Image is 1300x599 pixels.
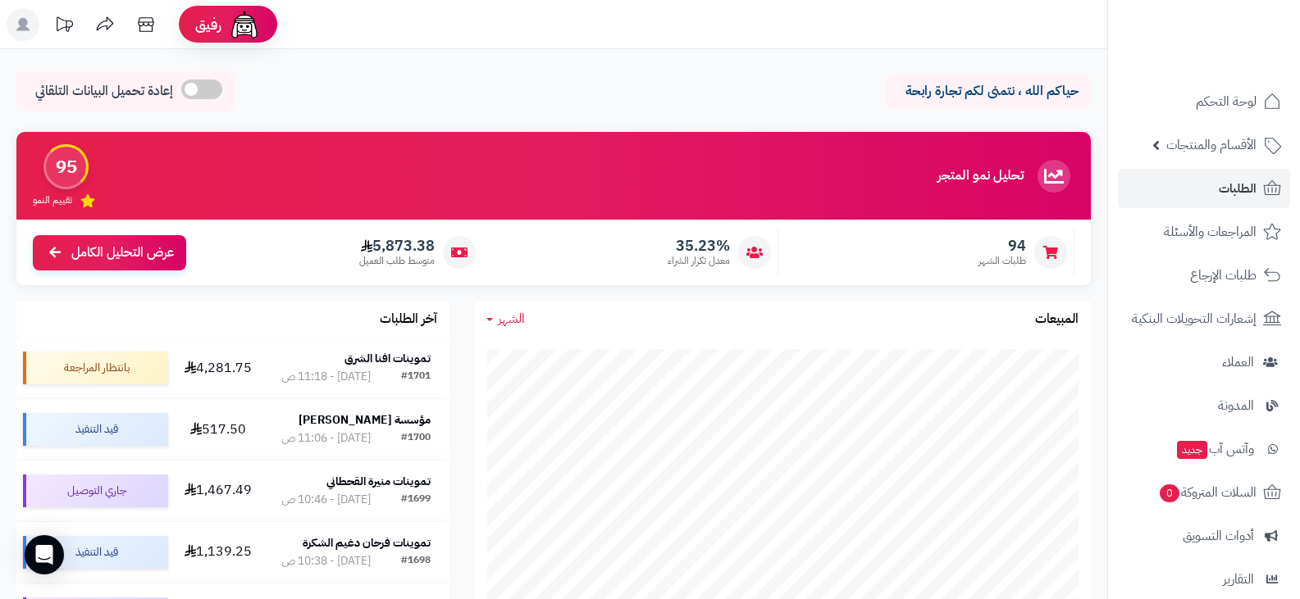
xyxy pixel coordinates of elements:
[1118,212,1290,252] a: المراجعات والأسئلة
[359,254,435,268] span: متوسط طلب العميل
[1118,560,1290,599] a: التقارير
[175,461,262,521] td: 1,467.49
[1118,386,1290,425] a: المدونة
[498,309,525,329] span: الشهر
[1118,343,1290,382] a: العملاء
[401,369,431,385] div: #1701
[1218,394,1254,417] span: المدونة
[1175,438,1254,461] span: وآتس آب
[1035,312,1079,327] h3: المبيعات
[43,8,84,45] a: تحديثات المنصة
[299,411,431,429] strong: مؤسسة [PERSON_NAME]
[23,536,168,569] div: قيد التنفيذ
[1222,351,1254,374] span: العملاء
[281,369,371,385] div: [DATE] - 11:18 ص
[937,169,1024,184] h3: تحليل نمو المتجر
[1132,307,1257,330] span: إشعارات التحويلات البنكية
[35,82,173,101] span: إعادة تحميل البيانات التلقائي
[25,535,64,574] div: Open Intercom Messenger
[1223,568,1254,591] span: التقارير
[668,254,730,268] span: معدل تكرار الشراء
[401,492,431,508] div: #1699
[1158,481,1257,504] span: السلات المتروكة
[1118,473,1290,512] a: السلات المتروكة0
[281,430,371,447] div: [DATE] - 11:06 ص
[486,310,525,329] a: الشهر
[898,82,1079,101] p: حياكم الله ، نتمنى لكم تجارة رابحة
[978,254,1026,268] span: طلبات الشهر
[175,399,262,460] td: 517.50
[1177,441,1207,459] span: جديد
[1196,90,1257,113] span: لوحة التحكم
[281,492,371,508] div: [DATE] - 10:46 ص
[1118,169,1290,208] a: الطلبات
[175,338,262,398] td: 4,281.75
[380,312,437,327] h3: آخر الطلبات
[1166,134,1257,157] span: الأقسام والمنتجات
[1183,524,1254,547] span: أدوات التسويق
[1118,256,1290,295] a: طلبات الإرجاع
[1219,177,1257,200] span: الطلبات
[228,8,261,41] img: ai-face.png
[1118,429,1290,469] a: وآتس آبجديد
[401,430,431,447] div: #1700
[359,237,435,255] span: 5,873.38
[303,534,431,551] strong: تموينات فرحان دغيم الشكرة
[71,243,174,262] span: عرض التحليل الكامل
[195,15,221,34] span: رفيق
[23,474,168,507] div: جاري التوصيل
[1118,516,1290,556] a: أدوات التسويق
[23,352,168,384] div: بانتظار المراجعة
[668,237,730,255] span: 35.23%
[281,553,371,570] div: [DATE] - 10:38 ص
[326,473,431,490] strong: تموينات منيرة القحطاني
[33,235,186,270] a: عرض التحليل الكامل
[175,522,262,583] td: 1,139.25
[344,350,431,367] strong: تموينات افنا الشرق
[1118,82,1290,121] a: لوحة التحكم
[33,193,72,207] span: تقييم النمو
[978,237,1026,255] span: 94
[401,553,431,570] div: #1698
[1160,484,1179,502] span: 0
[1164,220,1257,243] span: المراجعات والأسئلة
[1190,264,1257,287] span: طلبات الإرجاع
[1118,299,1290,338] a: إشعارات التحويلات البنكية
[23,413,168,446] div: قيد التنفيذ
